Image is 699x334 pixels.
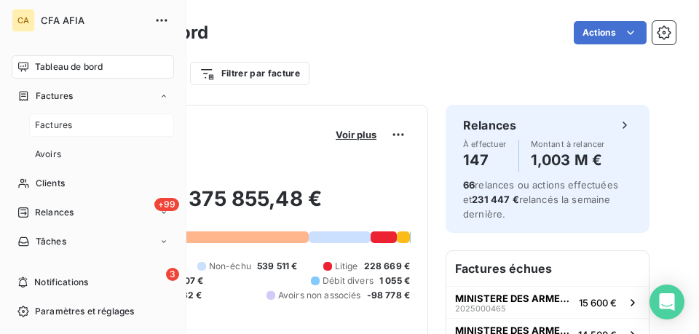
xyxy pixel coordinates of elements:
h6: Factures échues [446,251,649,286]
span: Relances [35,206,74,219]
span: 231 447 € [472,194,518,205]
span: Montant à relancer [531,140,605,148]
button: Filtrer par facture [190,62,309,85]
span: Tableau de bord [35,60,103,73]
h6: Relances [463,116,516,134]
div: Open Intercom Messenger [649,285,684,319]
span: -98 778 € [367,289,410,302]
span: +99 [154,198,179,211]
span: Notifications [34,276,88,289]
button: Actions [574,21,647,44]
h4: 1,003 M € [531,148,605,172]
span: 539 511 € [257,260,297,273]
span: Tâches [36,235,66,248]
span: 3 [166,268,179,281]
span: MINISTERE DES ARMEES / CMG [455,293,573,304]
span: relances ou actions effectuées et relancés la semaine dernière. [463,179,618,220]
span: Voir plus [336,129,376,140]
h4: 147 [463,148,507,172]
span: CFA AFIA [41,15,146,26]
span: Débit divers [323,274,374,287]
span: Paramètres et réglages [35,305,134,318]
span: 15 600 € [579,297,617,309]
span: Litige [335,260,358,273]
span: 228 669 € [364,260,410,273]
span: Factures [36,90,73,103]
span: Non-échu [209,260,251,273]
div: CA [12,9,35,32]
span: Factures [35,119,72,132]
h2: 2 375 855,48 € [82,186,410,226]
span: Clients [36,177,65,190]
span: 2025000465 [455,304,506,313]
span: 1 055 € [379,274,410,287]
span: Avoirs [35,148,61,161]
button: Voir plus [331,128,381,141]
span: 66 [463,179,475,191]
button: MINISTERE DES ARMEES / CMG202500046515 600 € [446,286,649,318]
span: Avoirs non associés [278,289,361,302]
span: À effectuer [463,140,507,148]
